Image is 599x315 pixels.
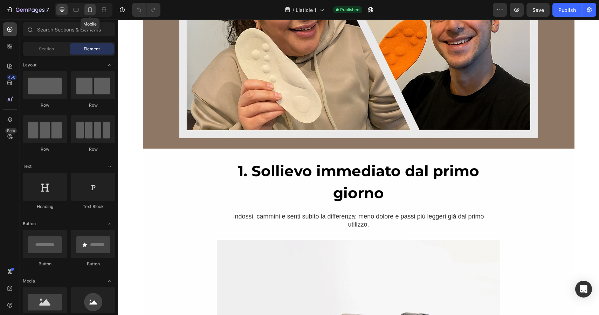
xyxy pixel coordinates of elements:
div: Beta [5,128,17,134]
div: Publish [558,6,576,14]
div: Button [23,261,67,267]
span: Media [23,278,35,284]
span: Layout [23,62,36,68]
div: 450 [7,74,17,80]
button: 7 [3,3,52,17]
span: Published [340,7,359,13]
div: Row [23,102,67,108]
div: Row [23,146,67,152]
span: Listicle 1 [296,6,316,14]
button: Save [526,3,550,17]
div: Text Block [71,203,115,210]
span: / [292,6,294,14]
span: Section [39,46,54,52]
div: Row [71,102,115,108]
span: Toggle open [104,161,115,172]
div: Heading [23,203,67,210]
div: Button [71,261,115,267]
div: Undo/Redo [132,3,160,17]
p: 7 [46,6,49,14]
span: Button [23,221,36,227]
span: Save [532,7,544,13]
span: Toggle open [104,59,115,71]
span: Toggle open [104,218,115,229]
div: Row [71,146,115,152]
span: Toggle open [104,275,115,287]
input: Search Sections & Elements [23,22,115,36]
button: Publish [552,3,582,17]
span: Text [23,163,32,170]
iframe: Design area [118,20,599,315]
span: Element [84,46,100,52]
div: Open Intercom Messenger [575,281,592,298]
